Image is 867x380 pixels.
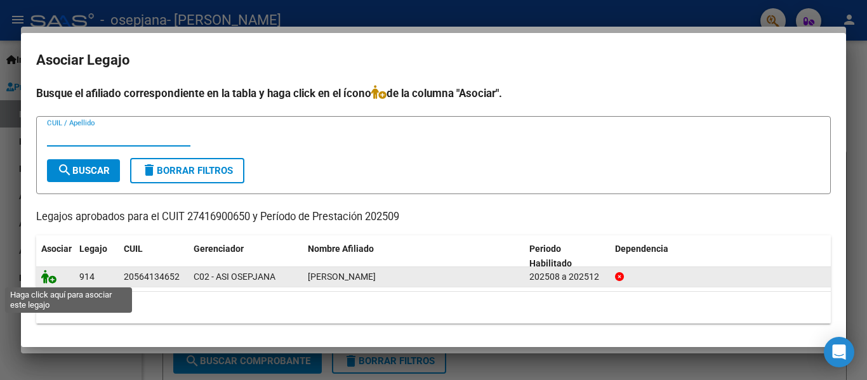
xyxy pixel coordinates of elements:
[524,235,610,277] datatable-header-cell: Periodo Habilitado
[615,244,668,254] span: Dependencia
[194,272,275,282] span: C02 - ASI OSEPJANA
[119,235,189,277] datatable-header-cell: CUIL
[36,85,831,102] h4: Busque el afiliado correspondiente en la tabla y haga click en el ícono de la columna "Asociar".
[74,235,119,277] datatable-header-cell: Legajo
[47,159,120,182] button: Buscar
[610,235,831,277] datatable-header-cell: Dependencia
[308,272,376,282] span: LOPEZ DANTE EZEQUIEL
[194,244,244,254] span: Gerenciador
[824,337,854,367] div: Open Intercom Messenger
[124,270,180,284] div: 20564134652
[124,244,143,254] span: CUIL
[130,158,244,183] button: Borrar Filtros
[36,292,831,324] div: 1 registros
[529,244,572,268] span: Periodo Habilitado
[41,244,72,254] span: Asociar
[308,244,374,254] span: Nombre Afiliado
[303,235,524,277] datatable-header-cell: Nombre Afiliado
[79,272,95,282] span: 914
[529,270,605,284] div: 202508 a 202512
[36,235,74,277] datatable-header-cell: Asociar
[142,162,157,178] mat-icon: delete
[36,48,831,72] h2: Asociar Legajo
[142,165,233,176] span: Borrar Filtros
[57,165,110,176] span: Buscar
[57,162,72,178] mat-icon: search
[36,209,831,225] p: Legajos aprobados para el CUIT 27416900650 y Período de Prestación 202509
[79,244,107,254] span: Legajo
[189,235,303,277] datatable-header-cell: Gerenciador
